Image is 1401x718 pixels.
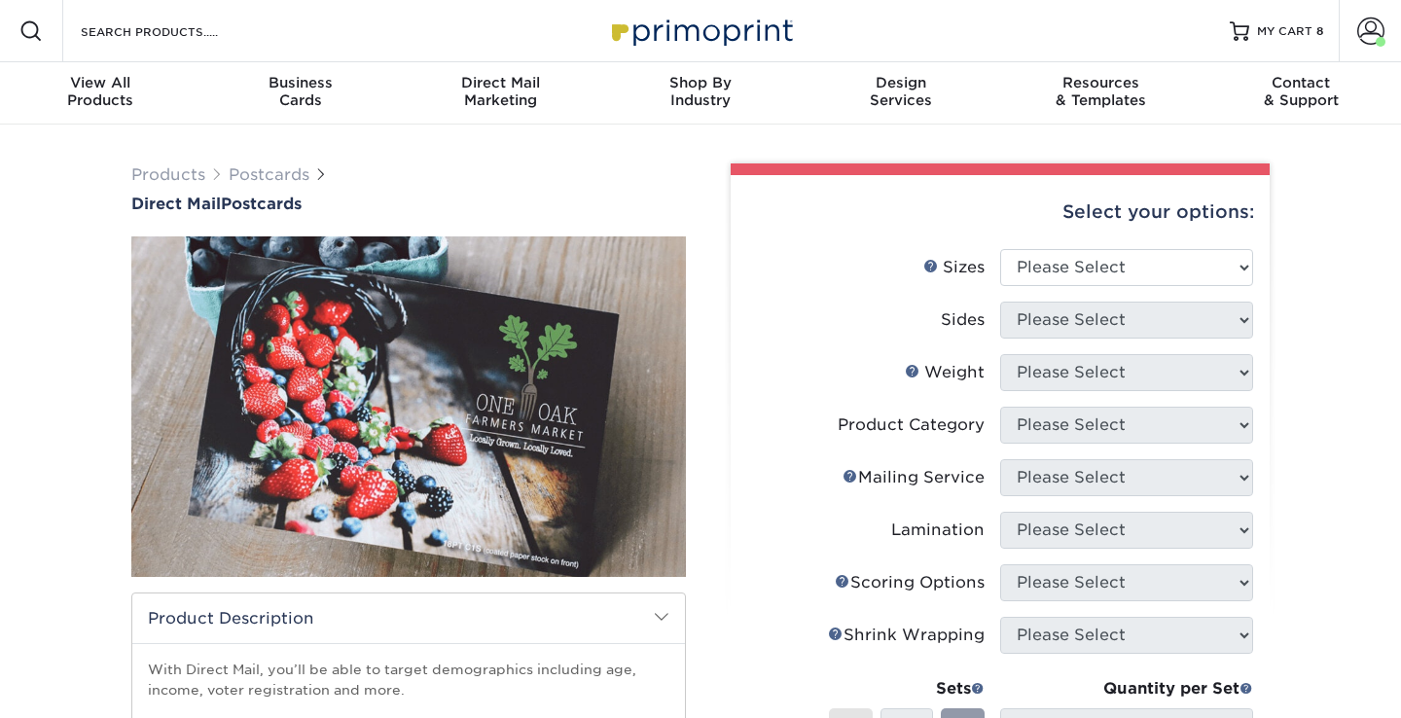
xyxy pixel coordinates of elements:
div: Scoring Options [835,571,985,594]
div: Sizes [923,256,985,279]
span: 8 [1316,24,1323,38]
span: Resources [1001,74,1202,91]
span: Shop By [600,74,801,91]
div: Cards [200,74,401,109]
img: Primoprint [603,10,798,52]
a: BusinessCards [200,62,401,125]
div: Lamination [891,519,985,542]
span: Contact [1201,74,1401,91]
input: SEARCH PRODUCTS..... [79,19,269,43]
a: Direct MailPostcards [131,195,686,213]
div: & Support [1201,74,1401,109]
div: Shrink Wrapping [828,624,985,647]
div: Product Category [838,413,985,437]
a: Products [131,165,205,184]
div: Quantity per Set [1000,677,1253,700]
span: Business [200,74,401,91]
div: Sides [941,308,985,332]
div: Marketing [400,74,600,109]
h1: Postcards [131,195,686,213]
span: Design [801,74,1001,91]
a: DesignServices [801,62,1001,125]
a: Shop ByIndustry [600,62,801,125]
div: Mailing Service [843,466,985,489]
a: Contact& Support [1201,62,1401,125]
a: Resources& Templates [1001,62,1202,125]
span: Direct Mail [400,74,600,91]
a: Postcards [229,165,309,184]
img: Direct Mail 01 [131,215,686,598]
span: MY CART [1257,23,1312,40]
div: & Templates [1001,74,1202,109]
div: Sets [829,677,985,700]
div: Services [801,74,1001,109]
a: Direct MailMarketing [400,62,600,125]
div: Industry [600,74,801,109]
span: Direct Mail [131,195,221,213]
div: Select your options: [746,175,1254,249]
h2: Product Description [132,593,685,643]
div: Weight [905,361,985,384]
